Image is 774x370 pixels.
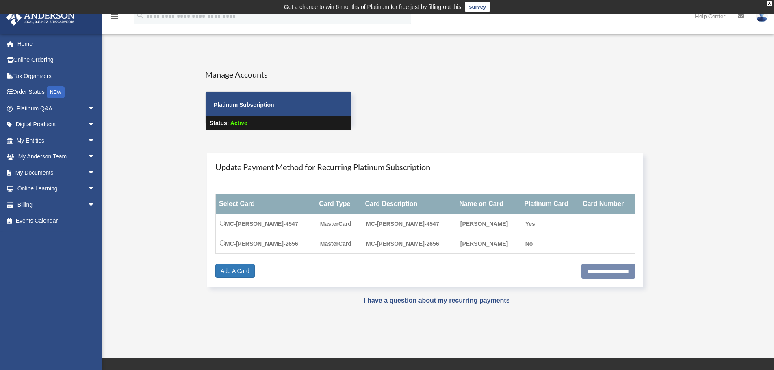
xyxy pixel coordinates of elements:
span: arrow_drop_down [87,100,104,117]
a: Order StatusNEW [6,84,108,101]
td: MC-[PERSON_NAME]-2656 [216,234,316,254]
div: NEW [47,86,65,98]
span: arrow_drop_down [87,117,104,133]
a: My Documentsarrow_drop_down [6,164,108,181]
strong: Platinum Subscription [214,102,274,108]
span: arrow_drop_down [87,164,104,181]
td: MC-[PERSON_NAME]-4547 [362,214,456,234]
span: arrow_drop_down [87,181,104,197]
a: Add A Card [215,264,255,278]
th: Card Type [316,194,362,214]
a: Online Ordering [6,52,108,68]
div: close [767,1,772,6]
i: search [136,11,145,20]
img: Anderson Advisors Platinum Portal [4,10,77,26]
span: Active [230,120,247,126]
td: MC-[PERSON_NAME]-2656 [362,234,456,254]
div: Get a chance to win 6 months of Platinum for free just by filling out this [284,2,462,12]
a: Tax Organizers [6,68,108,84]
td: MC-[PERSON_NAME]-4547 [216,214,316,234]
td: Yes [521,214,579,234]
h4: Update Payment Method for Recurring Platinum Subscription [215,161,635,173]
td: [PERSON_NAME] [456,234,521,254]
td: No [521,234,579,254]
a: Billingarrow_drop_down [6,197,108,213]
a: survey [465,2,490,12]
td: MasterCard [316,234,362,254]
h4: Manage Accounts [205,69,351,80]
span: arrow_drop_down [87,197,104,213]
a: I have a question about my recurring payments [364,297,509,304]
th: Select Card [216,194,316,214]
a: Online Learningarrow_drop_down [6,181,108,197]
a: My Anderson Teamarrow_drop_down [6,149,108,165]
a: Home [6,36,108,52]
span: arrow_drop_down [87,149,104,165]
a: My Entitiesarrow_drop_down [6,132,108,149]
td: [PERSON_NAME] [456,214,521,234]
strong: Status: [210,120,229,126]
th: Platinum Card [521,194,579,214]
i: menu [110,11,119,21]
a: Events Calendar [6,213,108,229]
span: arrow_drop_down [87,132,104,149]
a: Platinum Q&Aarrow_drop_down [6,100,108,117]
img: User Pic [756,10,768,22]
th: Name on Card [456,194,521,214]
th: Card Number [579,194,635,214]
a: Digital Productsarrow_drop_down [6,117,108,133]
td: MasterCard [316,214,362,234]
a: menu [110,14,119,21]
th: Card Description [362,194,456,214]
